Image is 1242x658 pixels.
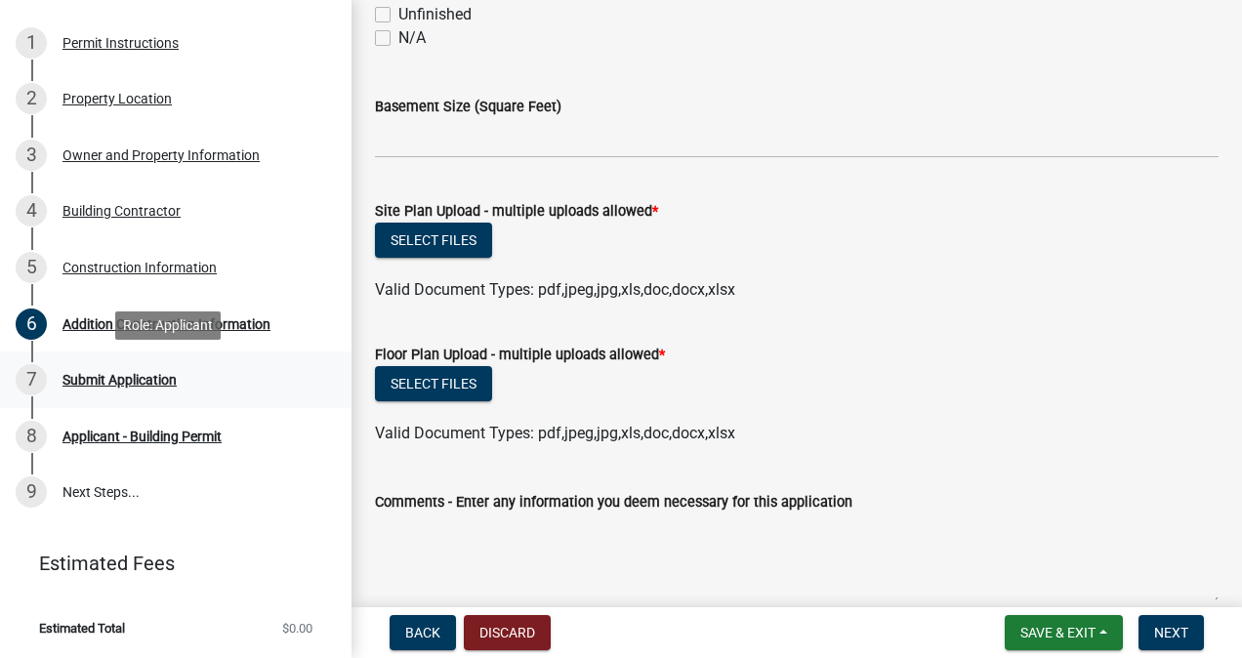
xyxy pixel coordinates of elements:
[16,27,47,59] div: 1
[282,622,312,635] span: $0.00
[62,373,177,387] div: Submit Application
[390,615,456,650] button: Back
[16,421,47,452] div: 8
[1005,615,1123,650] button: Save & Exit
[16,476,47,508] div: 9
[115,311,221,340] div: Role: Applicant
[62,92,172,105] div: Property Location
[16,83,47,114] div: 2
[398,3,472,26] label: Unfinished
[375,205,658,219] label: Site Plan Upload - multiple uploads allowed
[375,424,735,442] span: Valid Document Types: pdf,jpeg,jpg,xls,doc,docx,xlsx
[464,615,551,650] button: Discard
[16,195,47,226] div: 4
[405,625,440,640] span: Back
[375,101,561,114] label: Basement Size (Square Feet)
[375,366,492,401] button: Select files
[62,261,217,274] div: Construction Information
[62,148,260,162] div: Owner and Property Information
[398,26,426,50] label: N/A
[16,252,47,283] div: 5
[16,308,47,340] div: 6
[62,36,179,50] div: Permit Instructions
[16,364,47,395] div: 7
[375,349,665,362] label: Floor Plan Upload - multiple uploads allowed
[1138,615,1204,650] button: Next
[16,140,47,171] div: 3
[1154,625,1188,640] span: Next
[62,204,181,218] div: Building Contractor
[16,544,320,583] a: Estimated Fees
[39,622,125,635] span: Estimated Total
[62,430,222,443] div: Applicant - Building Permit
[62,317,270,331] div: Addition Construction Information
[375,496,852,510] label: Comments - Enter any information you deem necessary for this application
[375,280,735,299] span: Valid Document Types: pdf,jpeg,jpg,xls,doc,docx,xlsx
[375,223,492,258] button: Select files
[1020,625,1096,640] span: Save & Exit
